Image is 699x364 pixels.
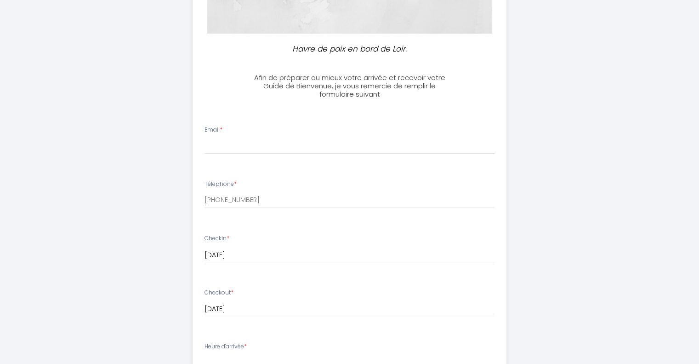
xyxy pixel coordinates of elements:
label: Checkout [205,289,233,297]
label: Téléphone [205,180,237,189]
p: Havre de paix en bord de Loir. [251,43,448,55]
label: Checkin [205,234,229,243]
h3: Afin de préparer au mieux votre arrivée et recevoir votre Guide de Bienvenue, je vous remercie de... [247,74,452,98]
label: Email [205,126,222,134]
label: Heure d'arrivée [205,342,247,351]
